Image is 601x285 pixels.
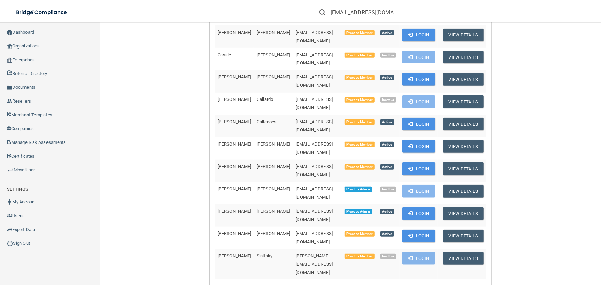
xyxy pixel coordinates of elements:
[345,209,372,214] span: Practice Admin
[7,58,12,63] img: enterprise.0d942306.png
[218,231,251,236] span: [PERSON_NAME]
[443,29,484,41] button: View Details
[7,185,28,193] label: SETTINGS
[402,73,435,86] button: Login
[380,187,396,192] span: Inactive
[345,119,375,125] span: Practice Member
[402,185,435,198] button: Login
[7,199,12,205] img: ic_user_dark.df1a06c3.png
[218,30,251,35] span: [PERSON_NAME]
[296,209,333,222] span: [EMAIL_ADDRESS][DOMAIN_NAME]
[482,236,593,264] iframe: Drift Widget Chat Controller
[257,119,277,124] span: Gallegoes
[443,95,484,108] button: View Details
[218,52,231,57] span: Cassie
[296,52,333,66] span: [EMAIL_ADDRESS][DOMAIN_NAME]
[218,164,251,169] span: [PERSON_NAME]
[345,254,375,259] span: Practice Member
[443,140,484,153] button: View Details
[345,53,375,58] span: Practice Member
[257,30,290,35] span: [PERSON_NAME]
[296,186,333,200] span: [EMAIL_ADDRESS][DOMAIN_NAME]
[10,6,74,20] img: bridge_compliance_login_screen.278c3ca4.svg
[257,97,273,102] span: Gallardo
[7,167,14,173] img: briefcase.64adab9b.png
[345,164,375,170] span: Practice Member
[402,29,435,41] button: Login
[319,9,325,15] img: ic-search.3b580494.png
[345,142,375,147] span: Practice Member
[296,119,333,133] span: [EMAIL_ADDRESS][DOMAIN_NAME]
[218,186,251,191] span: [PERSON_NAME]
[257,231,290,236] span: [PERSON_NAME]
[443,51,484,64] button: View Details
[296,74,333,88] span: [EMAIL_ADDRESS][DOMAIN_NAME]
[380,254,396,259] span: Inactive
[7,213,12,219] img: icon-users.e205127d.png
[218,119,251,124] span: [PERSON_NAME]
[402,162,435,175] button: Login
[345,187,372,192] span: Practice Admin
[218,97,251,102] span: [PERSON_NAME]
[443,207,484,220] button: View Details
[380,142,394,147] span: Active
[345,97,375,103] span: Practice Member
[380,164,394,170] span: Active
[218,253,251,258] span: [PERSON_NAME]
[402,207,435,220] button: Login
[296,141,333,155] span: [EMAIL_ADDRESS][DOMAIN_NAME]
[443,162,484,175] button: View Details
[443,118,484,130] button: View Details
[7,30,12,35] img: ic_dashboard_dark.d01f4a41.png
[402,252,435,265] button: Login
[380,75,394,81] span: Active
[257,74,290,80] span: [PERSON_NAME]
[443,230,484,242] button: View Details
[296,231,333,244] span: [EMAIL_ADDRESS][DOMAIN_NAME]
[331,6,394,19] input: Search
[257,253,272,258] span: Sinitsky
[402,140,435,153] button: Login
[443,73,484,86] button: View Details
[380,231,394,237] span: Active
[402,95,435,108] button: Login
[345,30,375,36] span: Practice Member
[7,85,12,91] img: icon-documents.8dae5593.png
[296,97,333,110] span: [EMAIL_ADDRESS][DOMAIN_NAME]
[443,252,484,265] button: View Details
[402,118,435,130] button: Login
[257,209,290,214] span: [PERSON_NAME]
[257,186,290,191] span: [PERSON_NAME]
[345,231,375,237] span: Practice Member
[345,75,375,81] span: Practice Member
[296,30,333,43] span: [EMAIL_ADDRESS][DOMAIN_NAME]
[257,164,290,169] span: [PERSON_NAME]
[443,185,484,198] button: View Details
[7,240,13,246] img: ic_power_dark.7ecde6b1.png
[402,230,435,242] button: Login
[7,98,12,104] img: ic_reseller.de258add.png
[218,209,251,214] span: [PERSON_NAME]
[218,74,251,80] span: [PERSON_NAME]
[380,97,396,103] span: Inactive
[380,30,394,36] span: Active
[7,44,12,49] img: organization-icon.f8decf85.png
[257,141,290,147] span: [PERSON_NAME]
[7,227,12,232] img: icon-export.b9366987.png
[380,53,396,58] span: Inactive
[402,51,435,64] button: Login
[257,52,290,57] span: [PERSON_NAME]
[218,141,251,147] span: [PERSON_NAME]
[296,164,333,177] span: [EMAIL_ADDRESS][DOMAIN_NAME]
[380,119,394,125] span: Active
[296,253,333,275] span: [PERSON_NAME][EMAIL_ADDRESS][DOMAIN_NAME]
[380,209,394,214] span: Active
